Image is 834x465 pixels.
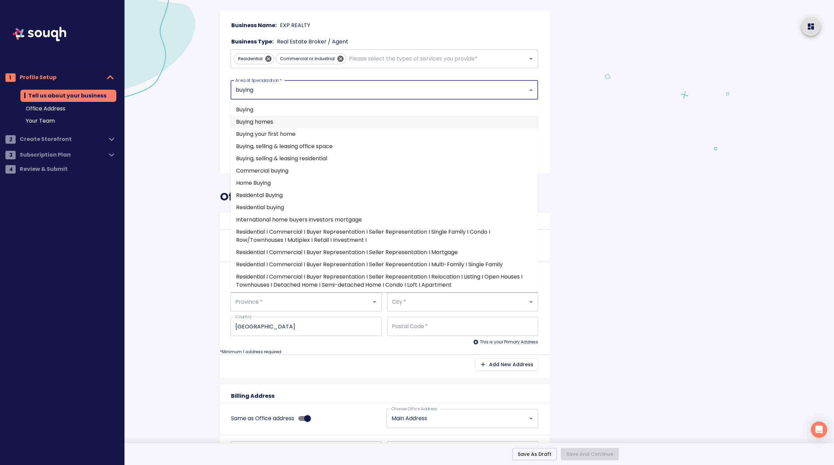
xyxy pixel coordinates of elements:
[480,339,538,345] span: This is your Primary Address
[231,104,538,116] li: Buying
[280,21,310,30] p: EXP REALTY
[387,317,538,336] div: Postal Code Input
[26,117,111,125] span: Your Team
[231,258,538,271] li: Residential I Commercial I Buyer Representation I Seller Representation I Multi-Family I Single F...
[231,37,273,47] h6: Business Type:
[387,441,538,460] div: Street Name Input
[231,153,538,165] li: Buying, selling & leasing residential
[276,55,339,62] span: Commercial or Industrial
[234,55,267,62] span: Residential
[277,38,348,46] p: Real Estate Broker / Agent
[526,54,536,64] button: Open
[20,73,103,82] span: Profile Setup
[561,448,619,461] div: Please enter all information marked with an *
[20,115,116,126] div: Your Team
[231,246,538,258] li: Residential I Commercial I Buyer Representation I Seller Representation I Mortgage
[231,441,382,460] div: Stree number Input
[811,422,827,438] div: Open Intercom Messenger
[220,190,302,203] h4: Office Address
[231,165,538,177] li: Commercial buying
[512,448,557,461] button: Save As Draft
[220,391,274,401] h6: Billing Address
[526,414,536,423] button: Open
[220,213,550,228] h6: Please enter your address details
[518,451,551,457] span: Save As Draft
[26,105,111,113] span: Office Address
[231,317,382,336] div: County Input
[526,297,536,307] button: Open
[231,201,538,214] li: Residential buying
[231,189,538,201] li: Residental Buying
[231,271,538,291] li: Residential I Commercial I Buyer Representation I Seller Representation I Relocation I Listing I ...
[231,21,277,30] h6: Business Name:
[348,52,516,65] input: Please select the types of services you provide*
[231,291,538,311] li: Residential I Commercial I Buyer Representation I Seller Representation I Condo/Townhouse IMutipl...
[220,349,550,355] p: *Minimum 1 address required
[20,90,116,102] div: Tell us about your business
[801,17,820,36] button: home
[231,128,538,140] li: Buying your first home
[526,85,536,95] button: Close
[231,226,538,246] li: Residential I Commercial I Buyer Representation I Seller Representation I Single Family I Condo I...
[276,53,346,64] div: Commercial or Industrial
[231,177,538,189] li: Home Buying
[231,116,538,128] li: Buying homes
[370,297,379,307] button: Open
[20,103,116,114] div: Office Address
[9,73,11,82] span: 1
[234,53,274,64] div: Residential
[231,214,538,226] li: International home buyers investors mortgage
[26,91,111,101] span: Tell us about your business
[231,140,538,153] li: Buying, selling & leasing office space
[226,414,294,423] p: Same as Office address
